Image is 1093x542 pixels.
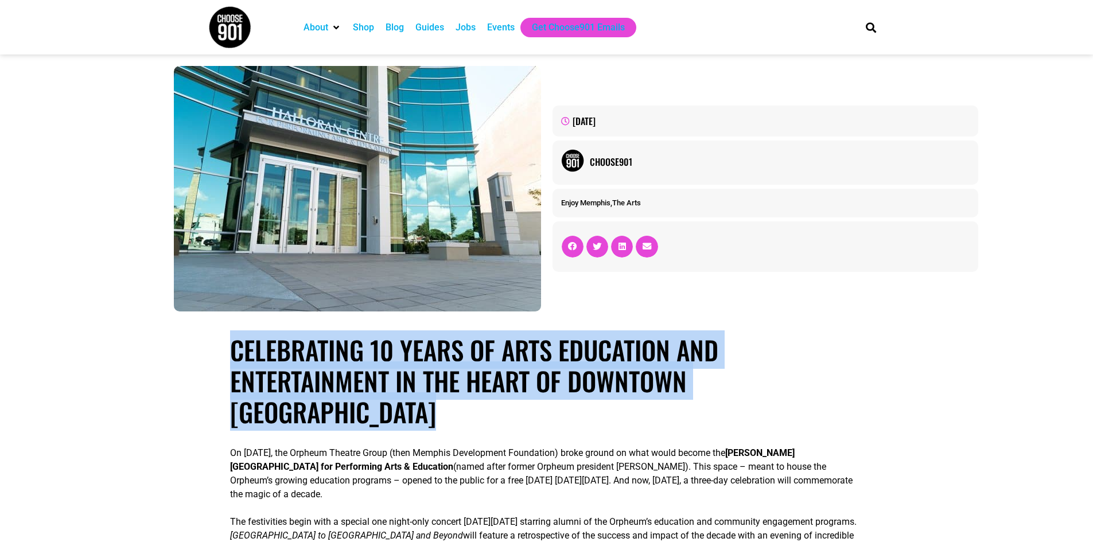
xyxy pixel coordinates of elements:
a: About [304,21,328,34]
a: Get Choose901 Emails [532,21,625,34]
time: [DATE] [573,114,596,128]
a: Choose901 [590,155,970,169]
span: On [DATE], the Orpheum Theatre Group (then Memphis Development Foundation) broke ground on what w... [230,447,725,458]
img: Picture of Choose901 [561,149,584,172]
a: Blog [386,21,404,34]
a: The Arts [612,198,641,207]
div: Share on facebook [562,236,584,258]
span: (named after former Orpheum president [PERSON_NAME]). This space – meant to house the Orpheum’s g... [230,461,853,500]
div: About [298,18,347,37]
a: Shop [353,21,374,34]
span: , [561,198,641,207]
a: Jobs [456,21,476,34]
a: Events [487,21,515,34]
a: Enjoy Memphis [561,198,610,207]
div: Share on linkedin [611,236,633,258]
div: Share on twitter [586,236,608,258]
span: The festivities begin with a special one night-only concert [DATE][DATE] starring alumni of the O... [230,516,857,527]
h1: Celebrating 10 years of arts education and entertainment in the heart of Downtown [GEOGRAPHIC_DATA] [230,334,863,427]
div: Search [861,18,880,37]
div: Share on email [636,236,658,258]
a: Guides [415,21,444,34]
span: [GEOGRAPHIC_DATA] to [GEOGRAPHIC_DATA] and Beyond [230,530,463,541]
nav: Main nav [298,18,846,37]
